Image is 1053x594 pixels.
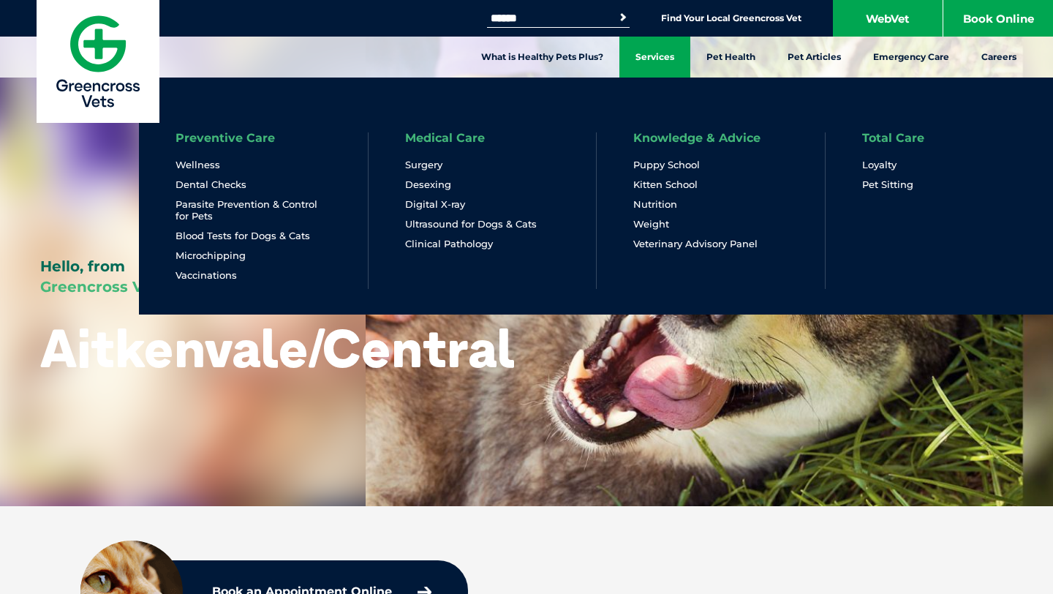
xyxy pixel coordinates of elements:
[175,159,220,171] a: Wellness
[175,269,237,282] a: Vaccinations
[862,132,924,144] a: Total Care
[633,238,758,250] a: Veterinary Advisory Panel
[175,230,310,242] a: Blood Tests for Dogs & Cats
[175,132,275,144] a: Preventive Care
[405,178,451,191] a: Desexing
[965,37,1033,78] a: Careers
[633,178,698,191] a: Kitten School
[405,218,537,230] a: Ultrasound for Dogs & Cats
[465,37,619,78] a: What is Healthy Pets Plus?
[616,10,630,25] button: Search
[405,132,485,144] a: Medical Care
[405,159,442,171] a: Surgery
[771,37,857,78] a: Pet Articles
[633,198,677,211] a: Nutrition
[40,319,515,377] h1: Aitkenvale/Central
[405,238,493,250] a: Clinical Pathology
[661,12,801,24] a: Find Your Local Greencross Vet
[40,278,167,296] span: Greencross Vets
[175,198,331,222] a: Parasite Prevention & Control for Pets
[857,37,965,78] a: Emergency Care
[862,178,913,191] a: Pet Sitting
[175,178,246,191] a: Dental Checks
[405,198,465,211] a: Digital X-ray
[633,132,760,144] a: Knowledge & Advice
[633,218,669,230] a: Weight
[40,257,125,275] span: Hello, from
[690,37,771,78] a: Pet Health
[175,249,246,262] a: Microchipping
[633,159,700,171] a: Puppy School
[619,37,690,78] a: Services
[862,159,897,171] a: Loyalty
